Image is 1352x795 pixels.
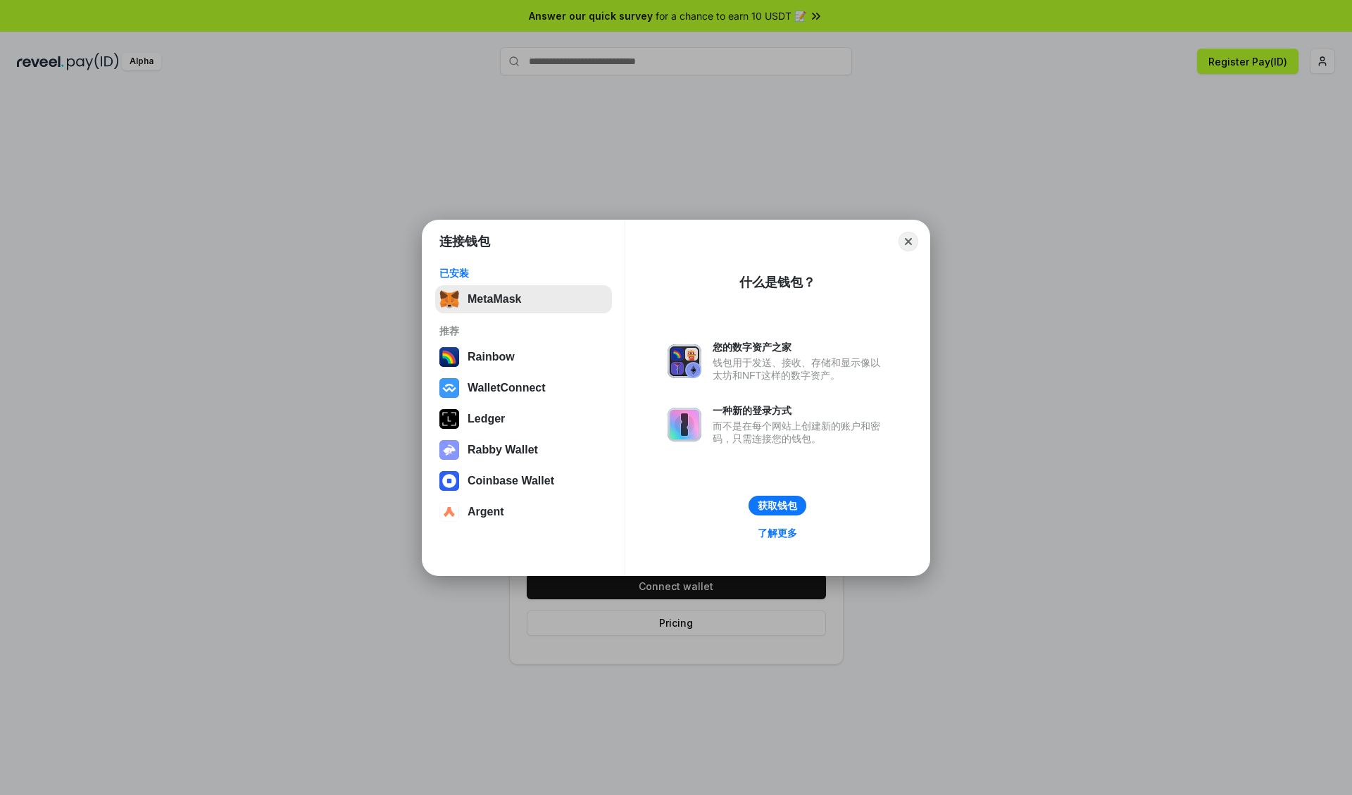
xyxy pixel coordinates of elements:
[435,405,612,433] button: Ledger
[739,274,815,291] div: 什么是钱包？
[468,444,538,456] div: Rabby Wallet
[749,496,806,515] button: 获取钱包
[758,527,797,539] div: 了解更多
[435,467,612,495] button: Coinbase Wallet
[713,356,887,382] div: 钱包用于发送、接收、存储和显示像以太坊和NFT这样的数字资产。
[468,413,505,425] div: Ledger
[468,351,515,363] div: Rainbow
[468,475,554,487] div: Coinbase Wallet
[439,289,459,309] img: svg+xml,%3Csvg%20fill%3D%22none%22%20height%3D%2233%22%20viewBox%3D%220%200%2035%2033%22%20width%...
[668,344,701,378] img: svg+xml,%3Csvg%20xmlns%3D%22http%3A%2F%2Fwww.w3.org%2F2000%2Fsvg%22%20fill%3D%22none%22%20viewBox...
[435,343,612,371] button: Rainbow
[439,267,608,280] div: 已安装
[435,498,612,526] button: Argent
[439,409,459,429] img: svg+xml,%3Csvg%20xmlns%3D%22http%3A%2F%2Fwww.w3.org%2F2000%2Fsvg%22%20width%3D%2228%22%20height%3...
[668,408,701,442] img: svg+xml,%3Csvg%20xmlns%3D%22http%3A%2F%2Fwww.w3.org%2F2000%2Fsvg%22%20fill%3D%22none%22%20viewBox...
[713,420,887,445] div: 而不是在每个网站上创建新的账户和密码，只需连接您的钱包。
[435,436,612,464] button: Rabby Wallet
[439,347,459,367] img: svg+xml,%3Csvg%20width%3D%22120%22%20height%3D%22120%22%20viewBox%3D%220%200%20120%20120%22%20fil...
[468,293,521,306] div: MetaMask
[439,325,608,337] div: 推荐
[439,440,459,460] img: svg+xml,%3Csvg%20xmlns%3D%22http%3A%2F%2Fwww.w3.org%2F2000%2Fsvg%22%20fill%3D%22none%22%20viewBox...
[899,232,918,251] button: Close
[439,378,459,398] img: svg+xml,%3Csvg%20width%3D%2228%22%20height%3D%2228%22%20viewBox%3D%220%200%2028%2028%22%20fill%3D...
[435,285,612,313] button: MetaMask
[713,404,887,417] div: 一种新的登录方式
[713,341,887,353] div: 您的数字资产之家
[439,233,490,250] h1: 连接钱包
[439,471,459,491] img: svg+xml,%3Csvg%20width%3D%2228%22%20height%3D%2228%22%20viewBox%3D%220%200%2028%2028%22%20fill%3D...
[468,506,504,518] div: Argent
[749,524,806,542] a: 了解更多
[468,382,546,394] div: WalletConnect
[439,502,459,522] img: svg+xml,%3Csvg%20width%3D%2228%22%20height%3D%2228%22%20viewBox%3D%220%200%2028%2028%22%20fill%3D...
[435,374,612,402] button: WalletConnect
[758,499,797,512] div: 获取钱包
